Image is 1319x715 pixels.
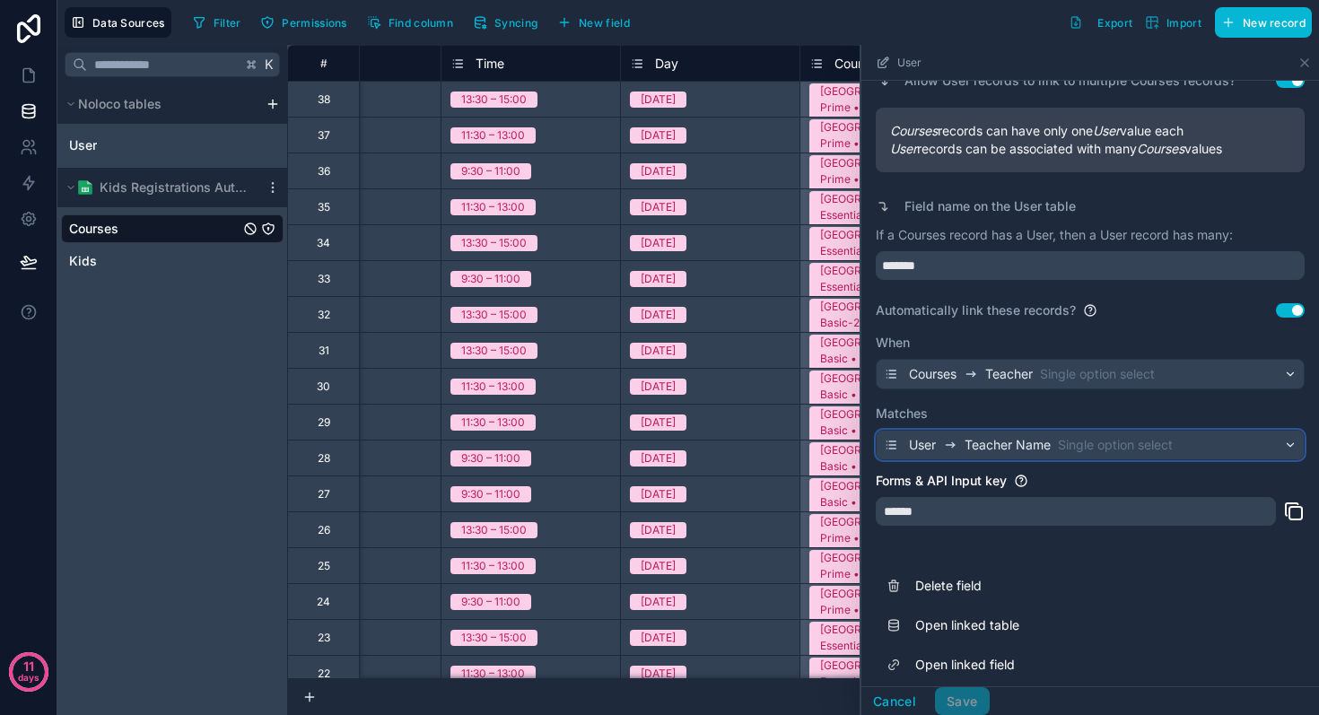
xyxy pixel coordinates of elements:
[18,665,39,690] p: days
[909,365,956,383] span: Courses
[254,9,353,36] button: Permissions
[65,7,171,38] button: Data Sources
[890,123,938,138] em: Courses
[318,308,330,322] div: 32
[282,16,346,30] span: Permissions
[876,226,1305,244] p: If a Courses record has a User, then a User record has many:
[1058,436,1173,454] span: Single option select
[61,131,284,160] div: User
[641,235,676,251] div: [DATE]
[876,301,1076,319] label: Automatically link these records?
[23,658,34,676] p: 11
[318,631,330,645] div: 23
[317,236,330,250] div: 34
[461,666,525,682] div: 11:30 – 13:00
[301,57,345,70] div: #
[318,200,330,214] div: 35
[985,365,1033,383] span: Teacher
[318,559,330,573] div: 25
[69,136,222,154] a: User
[69,136,97,154] span: User
[318,667,330,681] div: 22
[69,252,240,270] a: Kids
[641,630,676,646] div: [DATE]
[1040,365,1155,383] span: Single option select
[641,199,676,215] div: [DATE]
[92,16,165,30] span: Data Sources
[890,140,1290,158] span: records can be associated with many values
[254,9,360,36] a: Permissions
[641,522,676,538] div: [DATE]
[317,379,330,394] div: 30
[461,307,527,323] div: 13:30 – 15:00
[876,566,1305,606] button: Delete field
[461,630,527,646] div: 13:30 – 15:00
[876,359,1305,389] button: CoursesTeacherSingle option select
[461,414,525,431] div: 11:30 – 13:00
[461,558,525,574] div: 11:30 – 13:00
[641,307,676,323] div: [DATE]
[834,55,914,73] span: Course Name
[579,16,630,30] span: New field
[461,379,525,395] div: 11:30 – 13:00
[1137,141,1184,156] em: Courses
[904,72,1236,90] label: Allow User records to link to multiple Courses records?
[1208,7,1312,38] a: New record
[319,344,329,358] div: 31
[61,214,284,243] div: Courses
[876,606,1305,645] a: Open linked table
[461,522,527,538] div: 13:30 – 15:00
[641,666,676,682] div: [DATE]
[318,487,330,501] div: 27
[1097,16,1132,30] span: Export
[876,430,1305,460] button: UserTeacher NameSingle option select
[641,379,676,395] div: [DATE]
[876,645,1305,684] a: Open linked field
[876,334,910,352] span: When
[1062,7,1139,38] button: Export
[318,415,330,430] div: 29
[641,450,676,466] div: [DATE]
[69,220,118,238] span: Courses
[69,252,97,270] span: Kids
[61,247,284,275] div: Kids
[890,122,1290,140] span: records can have only one value each
[494,16,537,30] span: Syncing
[1139,7,1208,38] button: Import
[461,450,520,466] div: 9:30 – 11:00
[909,436,936,454] span: User
[263,58,275,71] span: K
[318,164,330,179] div: 36
[655,55,678,73] span: Day
[461,271,520,287] div: 9:30 – 11:00
[461,486,520,502] div: 9:30 – 11:00
[461,92,527,108] div: 13:30 – 15:00
[551,9,636,36] button: New field
[78,180,92,195] img: Google Sheets logo
[318,523,330,537] div: 26
[876,405,928,423] span: Matches
[1093,123,1120,138] em: User
[641,343,676,359] div: [DATE]
[641,558,676,574] div: [DATE]
[361,9,459,36] button: Find column
[641,486,676,502] div: [DATE]
[214,16,241,30] span: Filter
[61,92,258,117] button: Noloco tables
[461,235,527,251] div: 13:30 – 15:00
[641,127,676,144] div: [DATE]
[890,141,917,156] em: User
[476,55,504,73] span: Time
[78,95,162,113] span: Noloco tables
[1166,16,1201,30] span: Import
[641,163,676,179] div: [DATE]
[69,220,240,238] a: Courses
[461,127,525,144] div: 11:30 – 13:00
[318,128,330,143] div: 37
[641,414,676,431] div: [DATE]
[897,56,922,70] span: User
[389,16,453,30] span: Find column
[1243,16,1306,30] span: New record
[186,9,248,36] button: Filter
[318,92,330,107] div: 38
